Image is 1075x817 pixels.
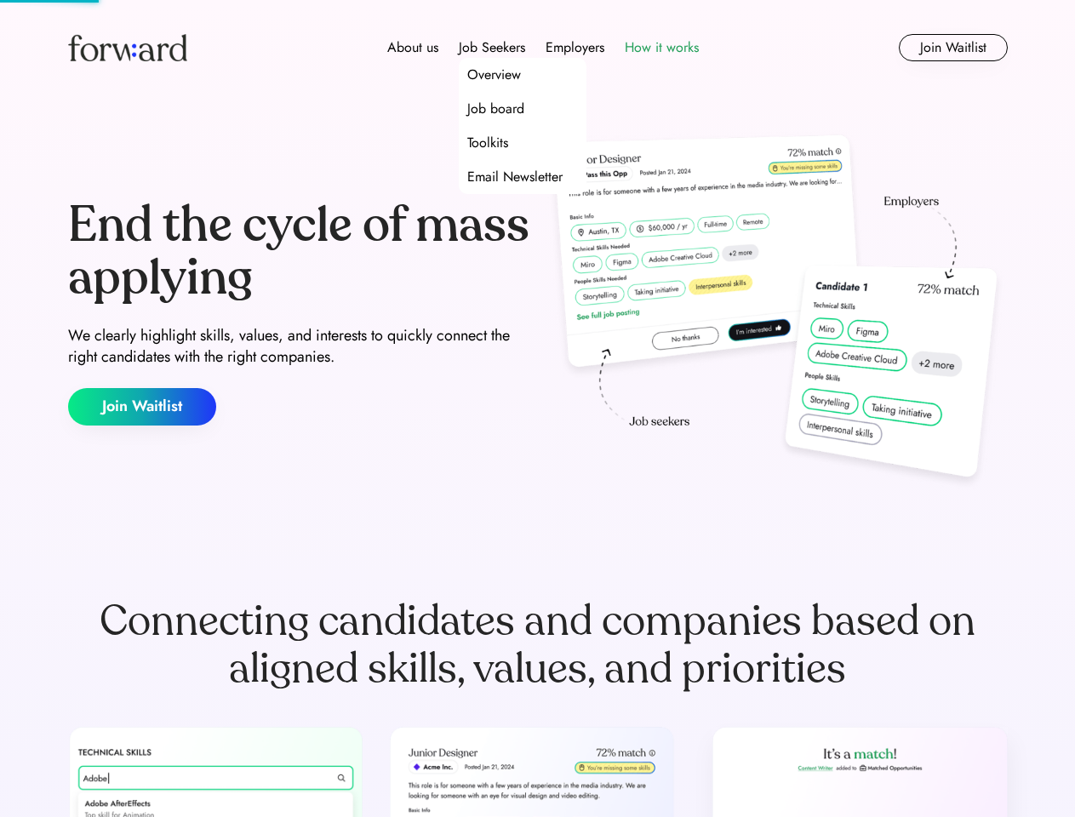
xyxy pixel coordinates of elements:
[459,37,525,58] div: Job Seekers
[546,37,604,58] div: Employers
[899,34,1008,61] button: Join Waitlist
[68,597,1008,693] div: Connecting candidates and companies based on aligned skills, values, and priorities
[387,37,438,58] div: About us
[68,388,216,426] button: Join Waitlist
[545,129,1008,495] img: hero-image.png
[467,133,508,153] div: Toolkits
[467,167,563,187] div: Email Newsletter
[68,325,531,368] div: We clearly highlight skills, values, and interests to quickly connect the right candidates with t...
[467,65,521,85] div: Overview
[68,199,531,304] div: End the cycle of mass applying
[625,37,699,58] div: How it works
[467,99,524,119] div: Job board
[68,34,187,61] img: Forward logo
